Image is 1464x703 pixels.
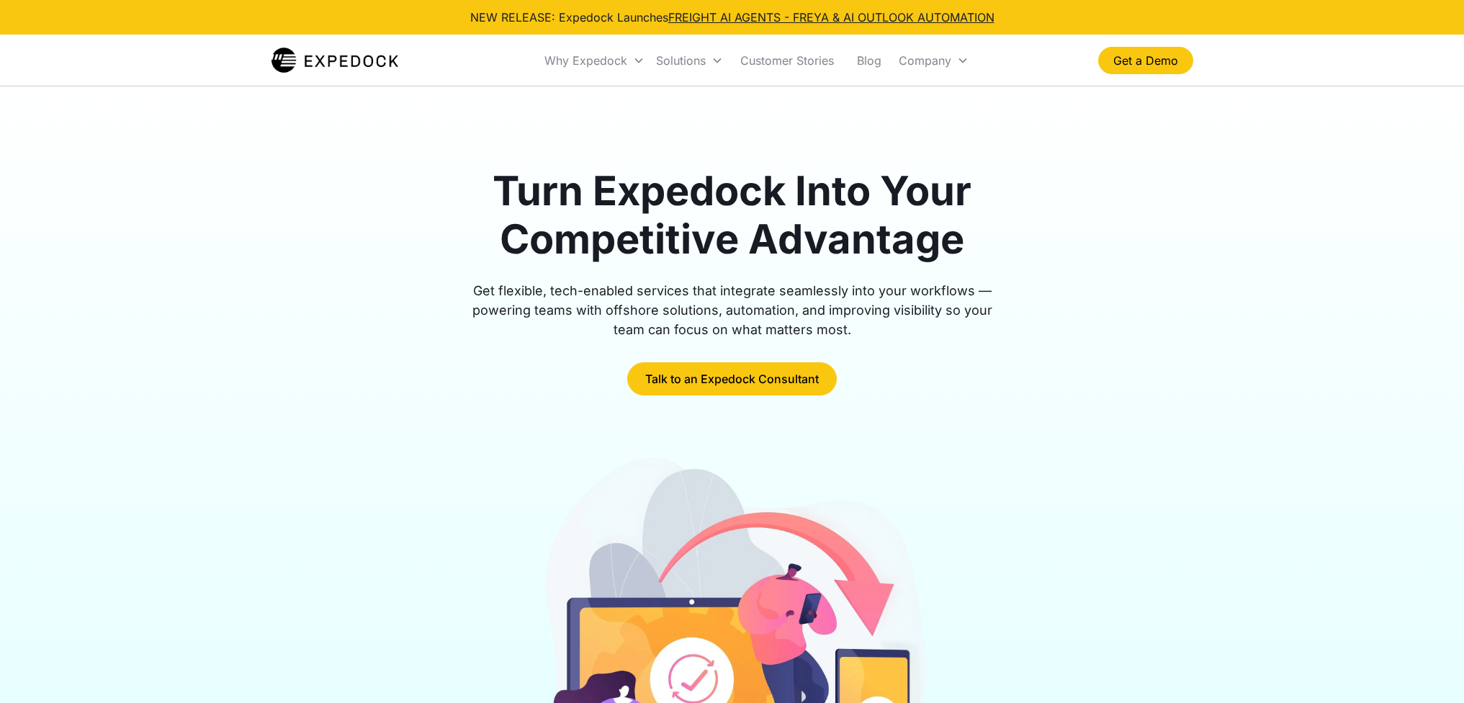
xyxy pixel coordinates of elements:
div: Company [899,53,951,68]
div: Company [893,36,974,85]
div: Solutions [650,36,729,85]
img: Expedock Logo [271,46,399,75]
div: Why Expedock [544,53,627,68]
div: NEW RELEASE: Expedock Launches [470,9,994,26]
a: Get a Demo [1098,47,1193,74]
div: Why Expedock [539,36,650,85]
h1: Turn Expedock Into Your Competitive Advantage [456,167,1009,264]
a: FREIGHT AI AGENTS - FREYA & AI OUTLOOK AUTOMATION [668,10,994,24]
a: home [271,46,399,75]
a: Talk to an Expedock Consultant [627,362,837,395]
a: Blog [845,36,893,85]
div: Get flexible, tech-enabled services that integrate seamlessly into your workflows — powering team... [456,281,1009,339]
div: Solutions [656,53,706,68]
a: Customer Stories [729,36,845,85]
